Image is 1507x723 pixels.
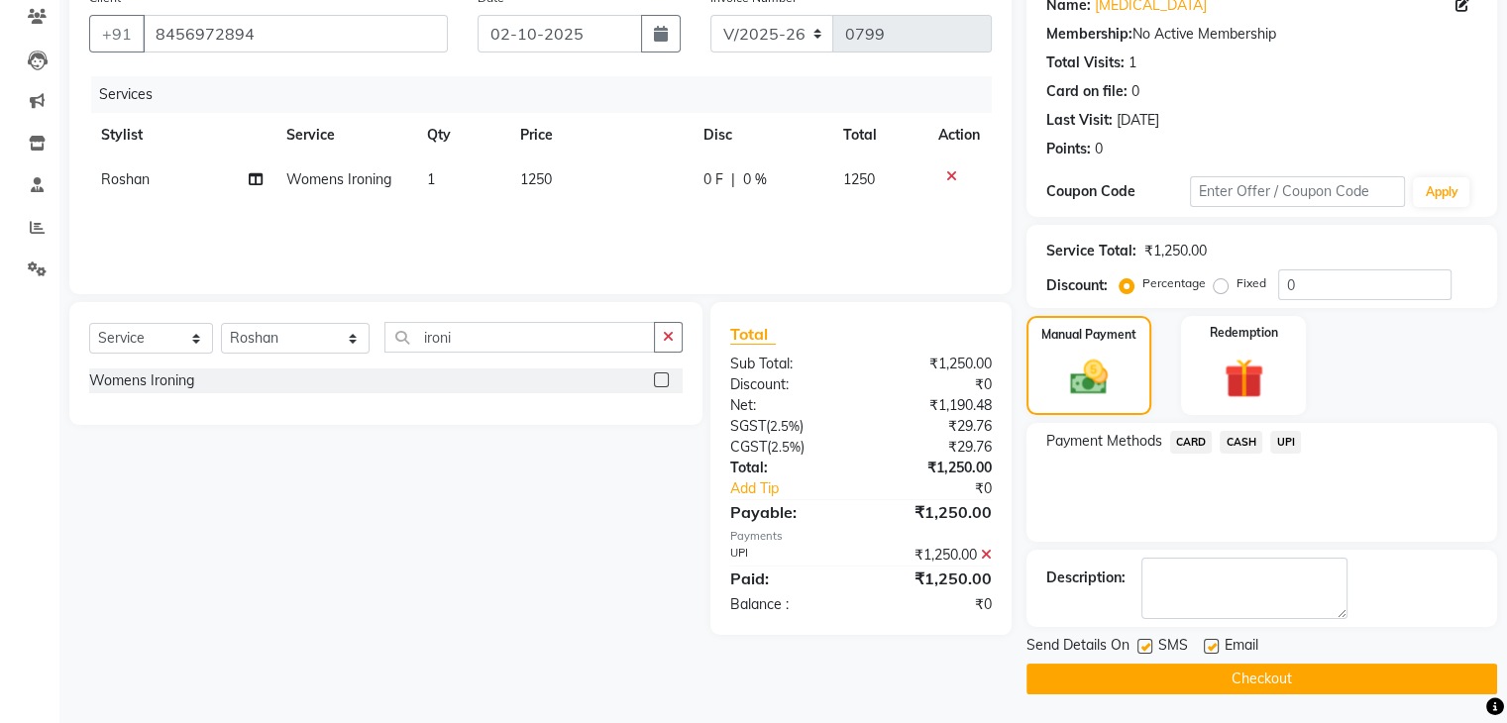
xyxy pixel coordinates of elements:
[843,170,875,188] span: 1250
[926,113,992,157] th: Action
[1212,354,1276,403] img: _gift.svg
[692,113,831,157] th: Disc
[1129,52,1136,73] div: 1
[1046,52,1125,73] div: Total Visits:
[861,354,1007,374] div: ₹1,250.00
[715,478,885,499] a: Add Tip
[885,478,1006,499] div: ₹0
[715,354,861,374] div: Sub Total:
[415,113,509,157] th: Qty
[1046,24,1132,45] div: Membership:
[861,416,1007,437] div: ₹29.76
[743,169,767,190] span: 0 %
[91,76,1007,113] div: Services
[703,169,723,190] span: 0 F
[520,170,552,188] span: 1250
[1046,81,1128,102] div: Card on file:
[715,545,861,566] div: UPI
[89,370,194,391] div: Womens Ironing
[508,113,692,157] th: Price
[1413,177,1469,207] button: Apply
[730,417,766,435] span: SGST
[715,594,861,615] div: Balance :
[1058,356,1120,399] img: _cash.svg
[1046,568,1126,588] div: Description:
[861,458,1007,478] div: ₹1,250.00
[715,416,861,437] div: ( )
[1117,110,1159,131] div: [DATE]
[274,113,415,157] th: Service
[1142,274,1206,292] label: Percentage
[1041,326,1136,344] label: Manual Payment
[1170,431,1213,454] span: CARD
[730,324,776,345] span: Total
[1270,431,1301,454] span: UPI
[89,113,274,157] th: Stylist
[427,170,435,188] span: 1
[1210,324,1278,342] label: Redemption
[861,567,1007,590] div: ₹1,250.00
[831,113,926,157] th: Total
[1046,181,1190,202] div: Coupon Code
[861,437,1007,458] div: ₹29.76
[731,169,735,190] span: |
[730,438,767,456] span: CGST
[1131,81,1139,102] div: 0
[1026,635,1130,660] span: Send Details On
[771,439,801,455] span: 2.5%
[1046,275,1108,296] div: Discount:
[715,458,861,478] div: Total:
[730,528,992,545] div: Payments
[715,395,861,416] div: Net:
[1220,431,1262,454] span: CASH
[715,437,861,458] div: ( )
[1237,274,1266,292] label: Fixed
[715,500,861,524] div: Payable:
[1026,664,1497,694] button: Checkout
[1190,176,1406,207] input: Enter Offer / Coupon Code
[384,322,654,353] input: Search or Scan
[861,594,1007,615] div: ₹0
[861,374,1007,395] div: ₹0
[1046,431,1162,452] span: Payment Methods
[1046,241,1136,261] div: Service Total:
[861,545,1007,566] div: ₹1,250.00
[1046,139,1091,159] div: Points:
[1225,635,1258,660] span: Email
[861,500,1007,524] div: ₹1,250.00
[1144,241,1207,261] div: ₹1,250.00
[1158,635,1188,660] span: SMS
[770,418,800,434] span: 2.5%
[1095,139,1103,159] div: 0
[715,374,861,395] div: Discount:
[143,15,448,52] input: Search by Name/Mobile/Email/Code
[861,395,1007,416] div: ₹1,190.48
[1046,24,1477,45] div: No Active Membership
[89,15,145,52] button: +91
[1046,110,1113,131] div: Last Visit:
[286,170,391,188] span: Womens Ironing
[715,567,861,590] div: Paid:
[101,170,150,188] span: Roshan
